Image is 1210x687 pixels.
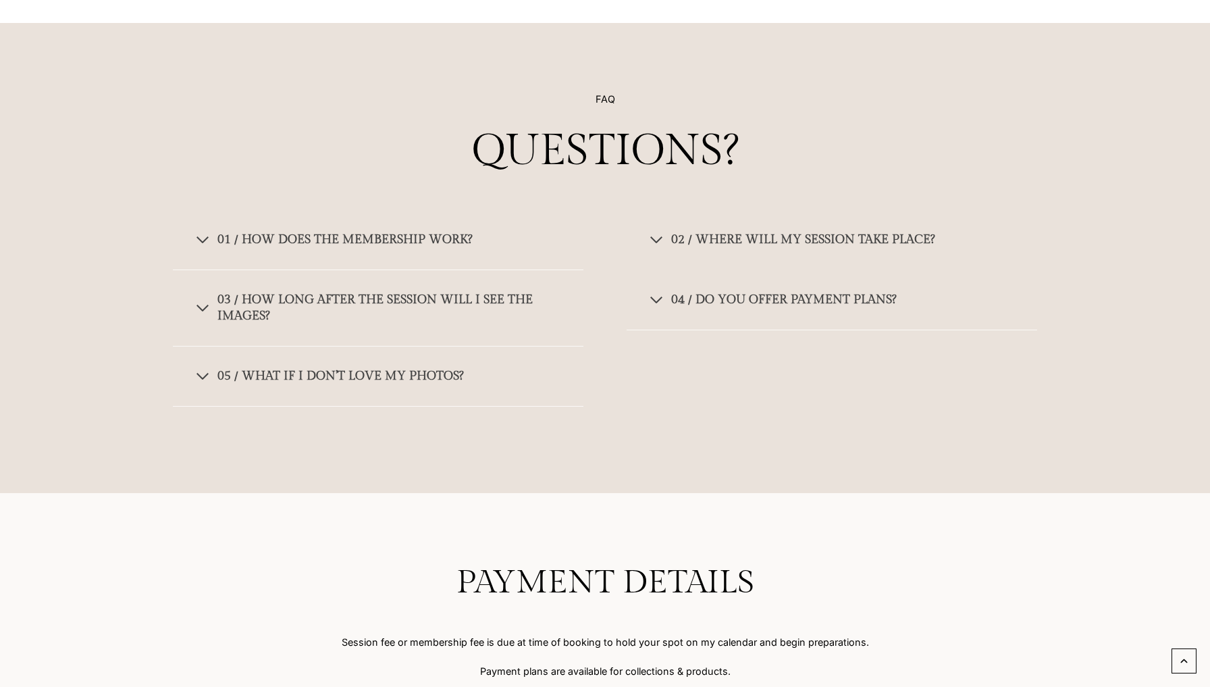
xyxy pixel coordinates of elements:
[335,563,875,603] h2: Payment Details
[227,93,983,121] h4: faq
[173,210,583,270] button: 01 / How does the membership Work?
[671,292,897,308] span: 04 / Do you offer payment plans?
[173,270,583,347] button: 03 / How long after the session will I see the images?
[627,270,1037,330] button: 04 / Do you offer payment plans?
[173,347,583,407] button: 05 / What if I don’t love my photos?
[671,232,935,248] span: 02 / Where will my session take place?
[1172,648,1196,673] a: Scroll to top
[227,126,983,178] h2: QUESTIONS?
[217,292,562,324] span: 03 / How long after the session will I see the images?
[627,210,1037,270] button: 02 / Where will my session take place?
[217,368,464,384] span: 05 / What if I don’t love my photos?
[217,232,473,248] span: 01 / How does the membership Work?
